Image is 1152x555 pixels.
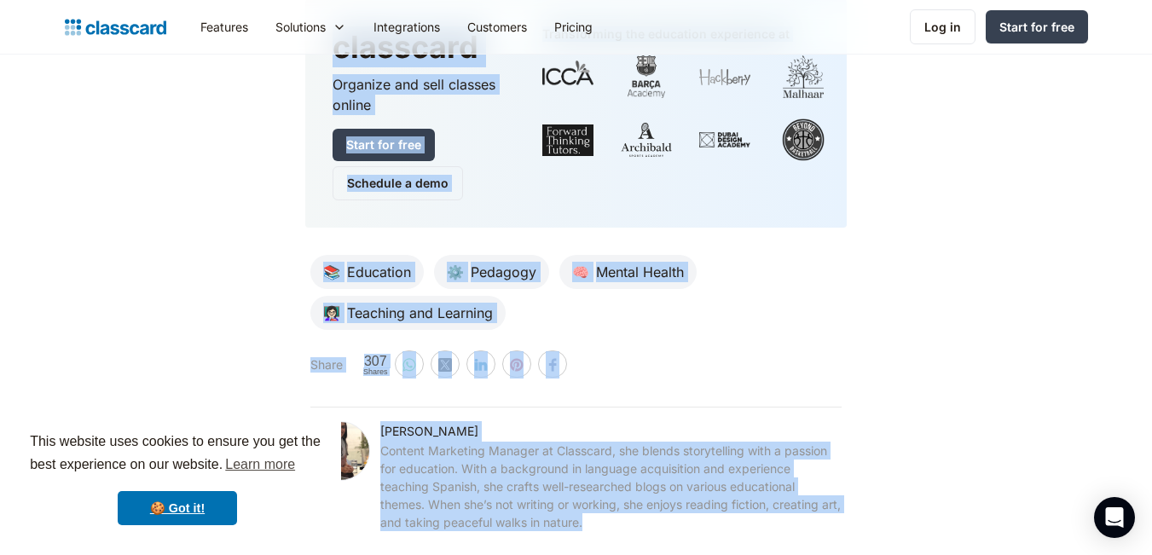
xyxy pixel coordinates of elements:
a: learn more about cookies [223,452,298,477]
div: Education [340,262,411,282]
span: This website uses cookies to ensure you get the best experience on our website. [30,431,325,477]
div: ⚙️ [447,262,464,282]
div: Teaching and Learning [340,303,493,323]
img: twitter-white sharing button [438,358,452,372]
a: Features [187,8,262,46]
div: Solutions [262,8,360,46]
p: Organize and sell classes online [333,74,508,115]
img: whatsapp-white sharing button [402,358,416,372]
div: Content Marketing Manager at Classcard, she blends storytelling with a passion for education. Wit... [380,442,842,531]
span: 307 [363,354,388,368]
a: Integrations [360,8,454,46]
a: Log in [910,9,975,44]
a: dismiss cookie message [118,491,237,525]
div: Pedagogy [464,262,536,282]
div: 👩🏻‍🏫 [323,303,340,323]
img: pinterest-white sharing button [510,358,524,372]
a: home [65,15,166,39]
div: Log in [924,18,961,36]
a: Start for free [986,10,1088,43]
div: Solutions [275,18,326,36]
div: Open Intercom Messenger [1094,497,1135,538]
a: Pricing [541,8,606,46]
img: linkedin-white sharing button [474,358,488,372]
span: Shares [363,368,388,376]
div: Mental Health [589,262,684,282]
div: 📚 [323,262,340,282]
div: Start for free [999,18,1074,36]
img: facebook-white sharing button [546,358,559,372]
a: Customers [454,8,541,46]
div: Share [310,357,343,373]
div: [PERSON_NAME] [380,421,478,442]
a: Start for free [333,129,435,161]
div: cookieconsent [14,415,341,541]
a: Schedule a demo [333,166,463,200]
div: 🧠 [572,262,589,282]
